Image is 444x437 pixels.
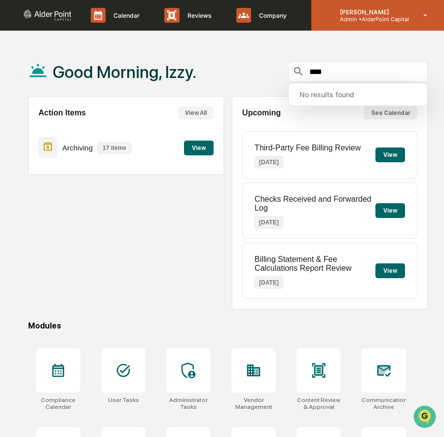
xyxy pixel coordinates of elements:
p: [PERSON_NAME] [332,8,409,16]
div: Modules [28,321,428,330]
p: [DATE] [255,217,283,228]
iframe: Open customer support [412,404,439,431]
p: Reviews [180,12,217,19]
button: View [375,147,405,162]
button: View [375,203,405,218]
div: 🖐️ [10,125,18,133]
p: 17 items [98,143,131,153]
a: View [184,143,214,152]
button: View [184,141,214,155]
div: We're available if you need us! [34,85,125,93]
div: Administrator Tasks [166,397,211,410]
p: [DATE] [255,156,283,168]
button: Start new chat [168,78,180,90]
span: Attestations [81,124,122,134]
p: Archiving [62,144,93,152]
img: logo [24,10,71,21]
h2: Action Items [38,109,86,117]
p: Billing Statement & Fee Calculations Report Review [255,255,375,273]
a: 🔎Data Lookup [6,139,66,157]
h1: Good Morning, Izzy. [53,62,196,82]
button: View [375,263,405,278]
div: 🗄️ [72,125,79,133]
a: 🖐️Preclearance [6,120,68,138]
a: Powered byPylon [70,167,119,175]
a: 🗄️Attestations [68,120,126,138]
p: [DATE] [255,277,283,289]
span: No results found [299,90,421,99]
button: See Calendar [364,107,417,119]
div: Start new chat [34,75,162,85]
button: View All [178,107,214,119]
span: Data Lookup [20,143,62,153]
h2: Upcoming [242,109,281,117]
p: Checks Received and Forwarded Log [255,195,375,213]
img: 1746055101610-c473b297-6a78-478c-a979-82029cc54cd1 [10,75,28,93]
div: Communications Archive [362,397,406,410]
div: User Tasks [108,397,139,403]
p: Third-Party Fee Billing Review [255,144,361,152]
div: Compliance Calendar [36,397,80,410]
p: Calendar [106,12,145,19]
div: Content Review & Approval [296,397,341,410]
p: Admin • AlderPoint Capital [332,16,409,23]
div: 🔎 [10,144,18,152]
p: Company [251,12,292,19]
div: Vendor Management [231,397,276,410]
span: Preclearance [20,124,64,134]
span: Pylon [98,167,119,175]
p: How can we help? [10,21,180,36]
